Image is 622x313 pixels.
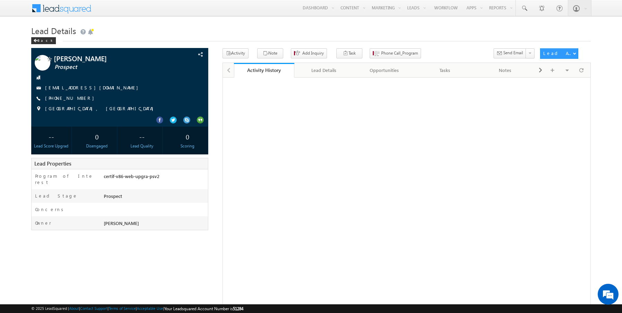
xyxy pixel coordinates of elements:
[481,66,529,74] div: Notes
[503,50,523,56] span: Send Email
[69,306,79,311] a: About
[475,63,536,78] a: Notes
[54,64,165,71] span: Prospect
[35,55,50,73] img: Profile photo
[239,67,289,73] div: Activity History
[35,173,95,185] label: Program of Interest
[54,55,165,62] span: [PERSON_NAME]
[300,66,348,74] div: Lead Details
[169,143,206,149] div: Scoring
[45,85,142,90] a: [EMAIL_ADDRESS][DOMAIN_NAME]
[33,130,70,143] div: --
[34,160,71,167] span: Lead Properties
[78,143,115,149] div: Disengaged
[302,50,324,56] span: Add Inquiry
[233,306,243,311] span: 51284
[35,220,51,226] label: Owner
[45,105,157,112] span: [GEOGRAPHIC_DATA], [GEOGRAPHIC_DATA]
[169,130,206,143] div: 0
[102,193,208,202] div: Prospect
[102,173,208,183] div: certif-v86-web-upgra-psv2
[35,193,78,199] label: Lead Stage
[35,206,66,212] label: Concerns
[104,220,139,226] span: [PERSON_NAME]
[164,306,243,311] span: Your Leadsquared Account Number is
[370,48,421,58] button: Phone Call_Program
[415,63,475,78] a: Tasks
[336,48,362,58] button: Task
[137,306,163,311] a: Acceptable Use
[294,63,355,78] a: Lead Details
[543,50,573,56] div: Lead Actions
[31,25,76,36] span: Lead Details
[31,37,59,43] a: Back
[31,37,56,44] div: Back
[291,48,327,58] button: Add Inquiry
[80,306,108,311] a: Contact Support
[360,66,409,74] div: Opportunities
[124,130,161,143] div: --
[234,63,294,78] a: Activity History
[33,143,70,149] div: Lead Score Upgrad
[381,50,418,56] span: Phone Call_Program
[354,63,415,78] a: Opportunities
[45,95,98,102] span: [PHONE_NUMBER]
[124,143,161,149] div: Lead Quality
[494,48,526,58] button: Send Email
[31,305,243,312] span: © 2025 LeadSquared | | | | |
[78,130,115,143] div: 0
[540,48,578,59] button: Lead Actions
[109,306,136,311] a: Terms of Service
[420,66,469,74] div: Tasks
[222,48,249,58] button: Activity
[257,48,283,58] button: Note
